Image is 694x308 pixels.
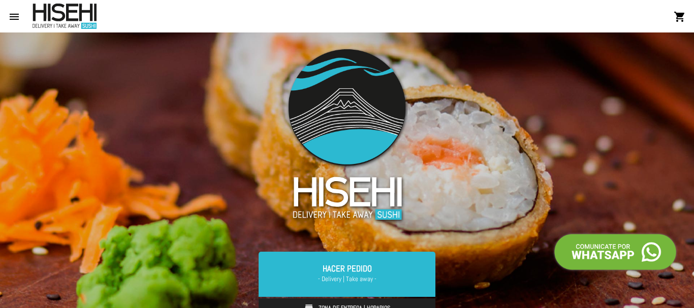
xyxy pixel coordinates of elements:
span: - Delivery | Take away - [271,274,423,284]
img: call-whatsapp.png [552,231,679,272]
mat-icon: menu [8,11,20,23]
a: Hacer Pedido [259,252,435,296]
mat-icon: shopping_cart [674,11,686,23]
img: logo-slider3.png [278,38,416,232]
